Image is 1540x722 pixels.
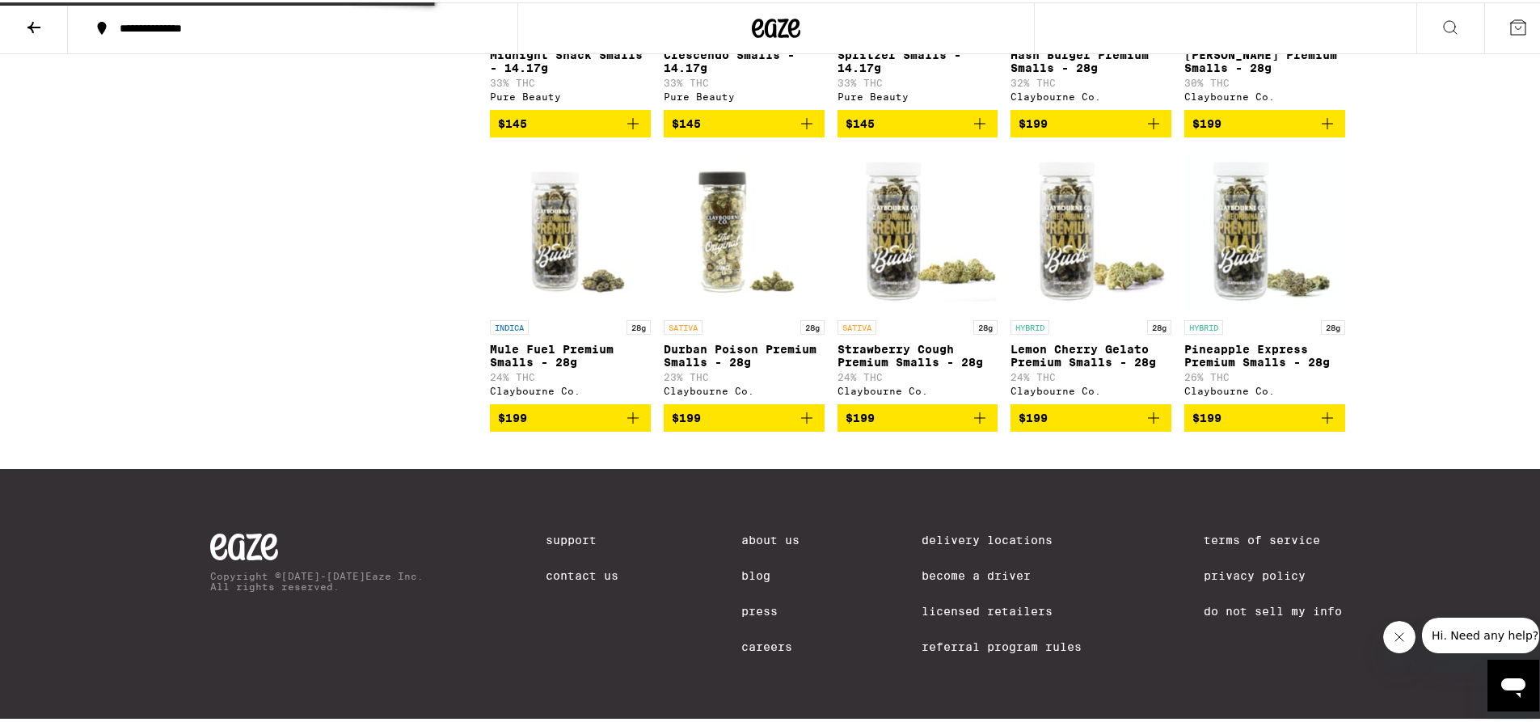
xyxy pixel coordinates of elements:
[1010,340,1171,366] p: Lemon Cherry Gelato Premium Smalls - 28g
[741,531,800,544] a: About Us
[1487,657,1539,709] iframe: Button to launch messaging window
[1184,318,1223,332] p: HYBRID
[1184,369,1345,380] p: 26% THC
[1184,340,1345,366] p: Pineapple Express Premium Smalls - 28g
[1184,89,1345,99] div: Claybourne Co.
[1147,318,1171,332] p: 28g
[1010,89,1171,99] div: Claybourne Co.
[1184,75,1345,86] p: 30% THC
[672,409,701,422] span: $199
[1019,409,1048,422] span: $199
[741,567,800,580] a: Blog
[490,75,651,86] p: 33% THC
[1204,602,1342,615] a: Do Not Sell My Info
[1010,383,1171,394] div: Claybourne Co.
[664,383,825,394] div: Claybourne Co.
[1010,318,1049,332] p: HYBRID
[1010,369,1171,380] p: 24% THC
[838,383,998,394] div: Claybourne Co.
[1010,46,1171,72] p: Hash Burger Premium Smalls - 28g
[1321,318,1345,332] p: 28g
[741,602,800,615] a: Press
[1184,402,1345,429] button: Add to bag
[664,369,825,380] p: 23% THC
[1184,46,1345,72] p: [PERSON_NAME] Premium Smalls - 28g
[1184,383,1345,394] div: Claybourne Co.
[490,46,651,72] p: Midnight Snack Smalls - 14.17g
[546,567,618,580] a: Contact Us
[838,89,998,99] div: Pure Beauty
[838,148,998,310] img: Claybourne Co. - Strawberry Cough Premium Smalls - 28g
[664,318,702,332] p: SATIVA
[490,108,651,135] button: Add to bag
[664,108,825,135] button: Add to bag
[1204,567,1342,580] a: Privacy Policy
[1184,108,1345,135] button: Add to bag
[922,567,1082,580] a: Become a Driver
[1192,409,1221,422] span: $199
[838,318,876,332] p: SATIVA
[490,318,529,332] p: INDICA
[1019,115,1048,128] span: $199
[838,148,998,402] a: Open page for Strawberry Cough Premium Smalls - 28g from Claybourne Co.
[922,531,1082,544] a: Delivery Locations
[922,638,1082,651] a: Referral Program Rules
[1184,148,1345,310] img: Claybourne Co. - Pineapple Express Premium Smalls - 28g
[838,369,998,380] p: 24% THC
[1010,402,1171,429] button: Add to bag
[664,89,825,99] div: Pure Beauty
[1383,619,1416,651] iframe: Close message
[846,409,875,422] span: $199
[546,531,618,544] a: Support
[627,318,651,332] p: 28g
[741,638,800,651] a: Careers
[838,75,998,86] p: 33% THC
[490,89,651,99] div: Pure Beauty
[664,402,825,429] button: Add to bag
[1192,115,1221,128] span: $199
[210,568,424,589] p: Copyright © [DATE]-[DATE] Eaze Inc. All rights reserved.
[838,402,998,429] button: Add to bag
[973,318,998,332] p: 28g
[1010,148,1171,310] img: Claybourne Co. - Lemon Cherry Gelato Premium Smalls - 28g
[838,46,998,72] p: Spritzer Smalls - 14.17g
[664,340,825,366] p: Durban Poison Premium Smalls - 28g
[664,148,825,402] a: Open page for Durban Poison Premium Smalls - 28g from Claybourne Co.
[490,369,651,380] p: 24% THC
[498,115,527,128] span: $145
[846,115,875,128] span: $145
[490,383,651,394] div: Claybourne Co.
[1010,148,1171,402] a: Open page for Lemon Cherry Gelato Premium Smalls - 28g from Claybourne Co.
[1184,148,1345,402] a: Open page for Pineapple Express Premium Smalls - 28g from Claybourne Co.
[490,340,651,366] p: Mule Fuel Premium Smalls - 28g
[800,318,825,332] p: 28g
[1422,615,1539,651] iframe: Message from company
[838,108,998,135] button: Add to bag
[490,402,651,429] button: Add to bag
[498,409,527,422] span: $199
[490,148,651,310] img: Claybourne Co. - Mule Fuel Premium Smalls - 28g
[1010,108,1171,135] button: Add to bag
[922,602,1082,615] a: Licensed Retailers
[838,340,998,366] p: Strawberry Cough Premium Smalls - 28g
[672,115,701,128] span: $145
[664,75,825,86] p: 33% THC
[664,148,825,310] img: Claybourne Co. - Durban Poison Premium Smalls - 28g
[1204,531,1342,544] a: Terms of Service
[1010,75,1171,86] p: 32% THC
[490,148,651,402] a: Open page for Mule Fuel Premium Smalls - 28g from Claybourne Co.
[664,46,825,72] p: Crescendo Smalls - 14.17g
